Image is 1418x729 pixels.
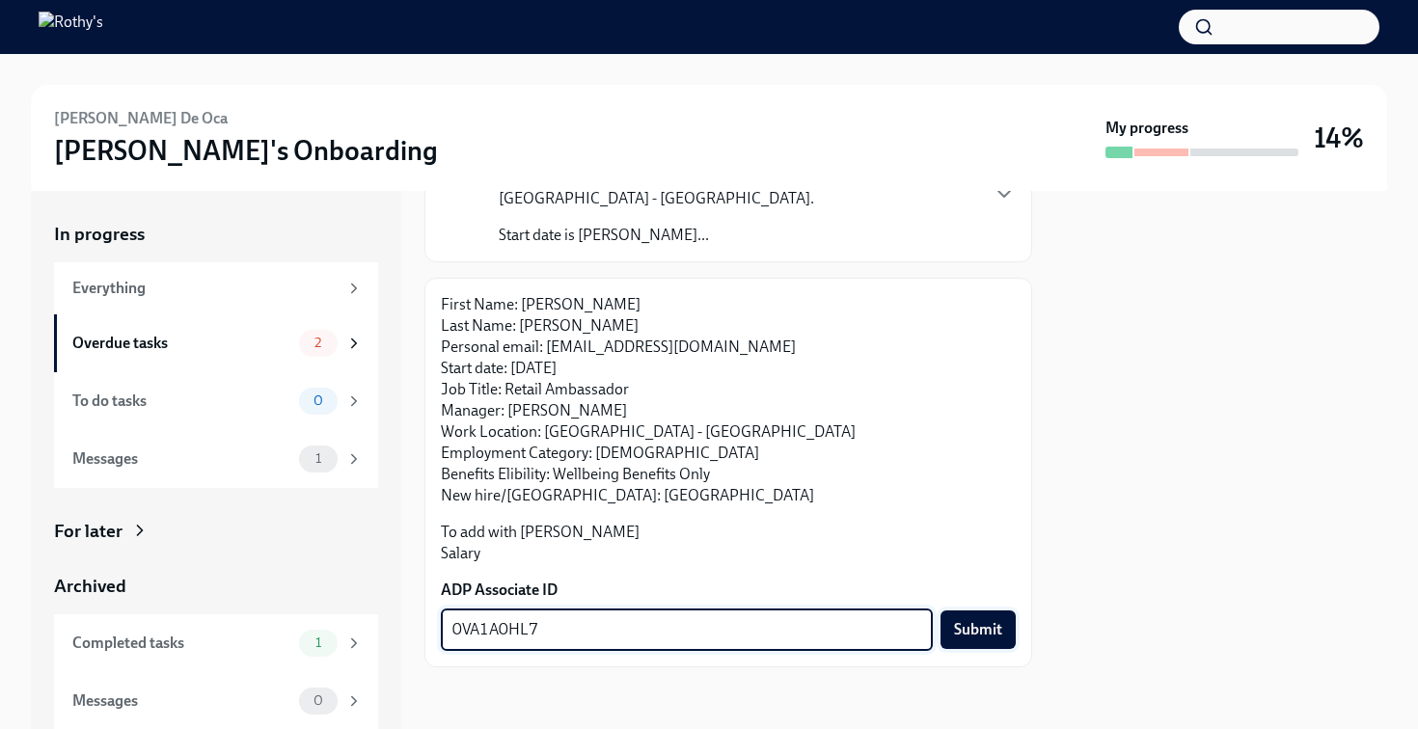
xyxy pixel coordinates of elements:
button: Submit [941,610,1016,649]
a: Completed tasks1 [54,614,378,672]
a: Overdue tasks2 [54,314,378,372]
p: To add with [PERSON_NAME] Salary [441,522,1016,564]
h6: [PERSON_NAME] De Oca [54,108,228,129]
label: ADP Associate ID [441,580,1016,601]
a: Everything [54,262,378,314]
a: In progress [54,222,378,247]
p: First Name: [PERSON_NAME] Last Name: [PERSON_NAME] Personal email: [EMAIL_ADDRESS][DOMAIN_NAME] S... [441,294,1016,506]
strong: My progress [1105,118,1188,139]
p: Start date is [PERSON_NAME]... [499,225,977,246]
span: 2 [303,336,333,350]
div: Messages [72,690,291,712]
span: Submit [954,620,1002,639]
a: For later [54,519,378,544]
div: Everything [72,278,338,299]
a: Archived [54,574,378,599]
span: 1 [304,451,333,466]
div: Overdue tasks [72,333,291,354]
div: To do tasks [72,391,291,412]
h3: [PERSON_NAME]'s Onboarding [54,133,438,168]
div: For later [54,519,123,544]
span: 1 [304,635,333,650]
h3: 14% [1314,121,1364,155]
div: Messages [72,448,291,470]
img: Rothy's [39,12,103,42]
span: 0 [302,393,335,408]
div: Completed tasks [72,633,291,654]
textarea: 0VA1A0HL7 [452,618,921,641]
a: To do tasks0 [54,372,378,430]
a: Messages1 [54,430,378,488]
span: 0 [302,693,335,708]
